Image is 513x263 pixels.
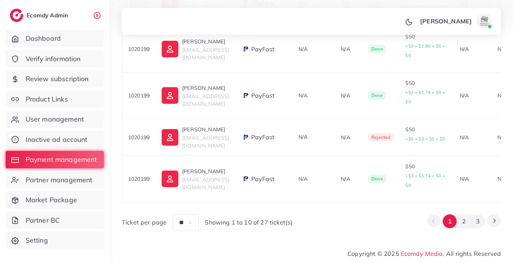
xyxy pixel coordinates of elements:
img: payment [242,45,249,53]
span: Inactive ad account [26,135,88,145]
small: +$3 + $1.90 + $0 + $0 [405,43,445,58]
span: PayFast [251,133,275,141]
button: Go to page 1 [443,214,457,228]
a: Payment management [6,151,104,168]
p: 1020199 [128,45,150,54]
span: [EMAIL_ADDRESS][DOMAIN_NAME] [182,176,229,191]
button: Go to next page [487,214,501,227]
a: Dashboard [6,30,104,47]
img: avatar [477,14,492,29]
p: [PERSON_NAME] [182,125,229,134]
p: [PERSON_NAME] [182,167,229,176]
img: payment [242,92,249,99]
span: Showing 1 to 10 of 27 ticket(s) [205,218,292,227]
span: PayFast [251,175,275,183]
span: [EMAIL_ADDRESS][DOMAIN_NAME] [182,46,229,61]
span: N/A [298,46,307,52]
span: Ticket per page [122,218,167,227]
small: +$0 + $0 + $0 + $0 [405,136,445,141]
p: N/A [341,133,356,142]
img: ic-user-info.36bf1079.svg [162,171,178,187]
img: ic-user-info.36bf1079.svg [162,41,178,57]
button: Go to page 3 [471,214,485,228]
span: Dashboard [26,34,61,43]
a: Partner management [6,171,104,189]
p: [PERSON_NAME] [420,17,472,26]
p: N/A [460,45,485,54]
span: User management [26,114,84,124]
p: 1020199 [128,133,150,142]
p: N/A [341,174,356,183]
span: Done [368,45,386,53]
p: N/A [460,174,485,183]
img: logo [10,9,23,22]
p: 1020199 [128,174,150,183]
small: +$3 + $1.74 + $0 + $0 [405,173,445,188]
a: Verify information [6,50,104,68]
span: Rejected [368,133,393,141]
a: Setting [6,232,104,249]
img: payment [242,175,249,183]
p: N/A [341,91,356,100]
span: Market Package [26,195,77,205]
p: N/A [341,45,356,54]
h2: Ecomdy Admin [26,12,70,19]
span: N/A [298,175,307,182]
p: N/A [460,133,485,142]
a: Inactive ad account [6,131,104,148]
img: payment [242,134,249,141]
small: +$3 + $1.74 + $0 + $0 [405,90,445,105]
a: User management [6,111,104,128]
span: Done [368,175,386,183]
a: Ecomdy Media [401,250,443,257]
span: , All rights Reserved [443,249,501,258]
a: logoEcomdy Admin [10,9,70,22]
a: Review subscription [6,70,104,88]
p: $50 [405,78,447,106]
p: $50 [405,162,447,190]
img: ic-user-info.36bf1079.svg [162,129,178,146]
span: Done [368,91,386,100]
span: Product Links [26,94,68,104]
span: Payment management [26,155,97,165]
p: [PERSON_NAME] [182,83,229,92]
p: 1020199 [128,91,150,100]
img: ic-user-info.36bf1079.svg [162,87,178,104]
a: [PERSON_NAME]avatar [416,14,495,29]
span: Review subscription [26,74,89,84]
span: [EMAIL_ADDRESS][DOMAIN_NAME] [182,134,229,149]
span: Partner management [26,175,93,185]
span: Partner BC [26,215,60,225]
span: N/A [298,92,307,99]
span: PayFast [251,91,275,100]
p: N/A [460,91,485,100]
p: [PERSON_NAME] [182,37,229,46]
span: Copyright © 2025 [348,249,501,258]
button: Go to page 2 [457,214,471,228]
span: [EMAIL_ADDRESS][DOMAIN_NAME] [182,93,229,107]
a: Market Package [6,191,104,209]
span: PayFast [251,45,275,54]
p: $50 [405,32,447,60]
a: Partner BC [6,212,104,229]
span: N/A [298,134,307,140]
a: Product Links [6,91,104,108]
p: $50 [405,125,447,143]
span: Setting [26,235,48,245]
ul: Pagination [427,214,501,228]
span: Verify information [26,54,81,64]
